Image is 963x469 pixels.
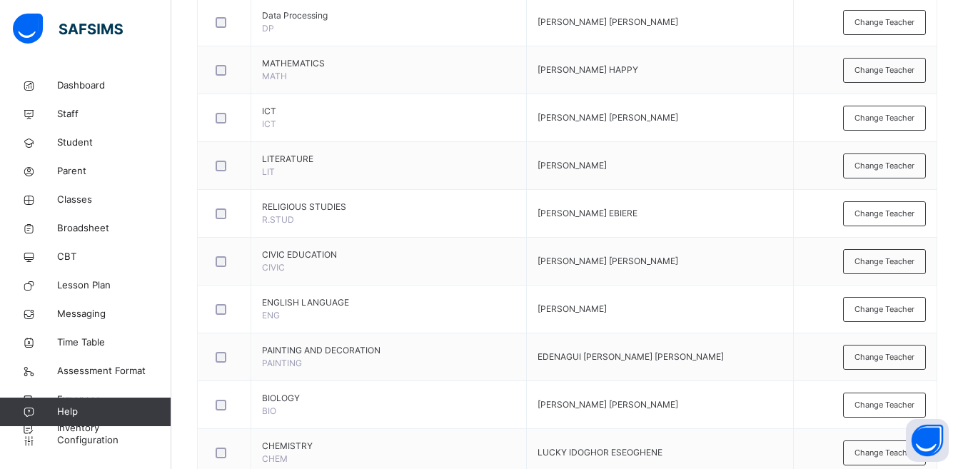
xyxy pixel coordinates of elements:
[538,447,662,458] span: LUCKY IDOGHOR ESEOGHENE
[854,256,914,268] span: Change Teacher
[538,16,678,27] span: [PERSON_NAME] [PERSON_NAME]
[57,136,171,150] span: Student
[538,256,678,266] span: [PERSON_NAME] [PERSON_NAME]
[57,79,171,93] span: Dashboard
[538,160,607,171] span: [PERSON_NAME]
[262,310,280,321] span: ENG
[57,433,171,448] span: Configuration
[262,440,515,453] span: CHEMISTRY
[538,351,724,362] span: EDENAGUI [PERSON_NAME] [PERSON_NAME]
[262,57,515,70] span: MATHEMATICS
[262,248,515,261] span: CIVIC EDUCATION
[854,160,914,172] span: Change Teacher
[854,447,914,459] span: Change Teacher
[262,153,515,166] span: LITERATURE
[262,262,285,273] span: CIVIC
[854,351,914,363] span: Change Teacher
[262,392,515,405] span: BIOLOGY
[854,64,914,76] span: Change Teacher
[854,303,914,316] span: Change Teacher
[262,71,287,81] span: MATH
[538,64,638,75] span: [PERSON_NAME] HAPPY
[262,405,276,416] span: BIO
[262,344,515,357] span: PAINTING AND DECORATION
[57,250,171,264] span: CBT
[57,107,171,121] span: Staff
[57,405,171,419] span: Help
[262,23,274,34] span: DP
[57,221,171,236] span: Broadsheet
[262,214,294,225] span: R.STUD
[262,453,288,464] span: CHEM
[906,419,949,462] button: Open asap
[854,208,914,220] span: Change Teacher
[538,303,607,314] span: [PERSON_NAME]
[854,112,914,124] span: Change Teacher
[57,278,171,293] span: Lesson Plan
[262,358,302,368] span: PAINTING
[262,201,515,213] span: RELIGIOUS STUDIES
[262,105,515,118] span: ICT
[262,166,275,177] span: LIT
[57,193,171,207] span: Classes
[262,9,515,22] span: Data Processing
[262,296,515,309] span: ENGLISH LANGUAGE
[57,393,171,407] span: Expenses
[538,208,637,218] span: [PERSON_NAME] EBIERE
[538,399,678,410] span: [PERSON_NAME] [PERSON_NAME]
[854,399,914,411] span: Change Teacher
[57,307,171,321] span: Messaging
[57,336,171,350] span: Time Table
[57,364,171,378] span: Assessment Format
[57,164,171,178] span: Parent
[538,112,678,123] span: [PERSON_NAME] [PERSON_NAME]
[262,118,276,129] span: ICT
[13,14,123,44] img: safsims
[854,16,914,29] span: Change Teacher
